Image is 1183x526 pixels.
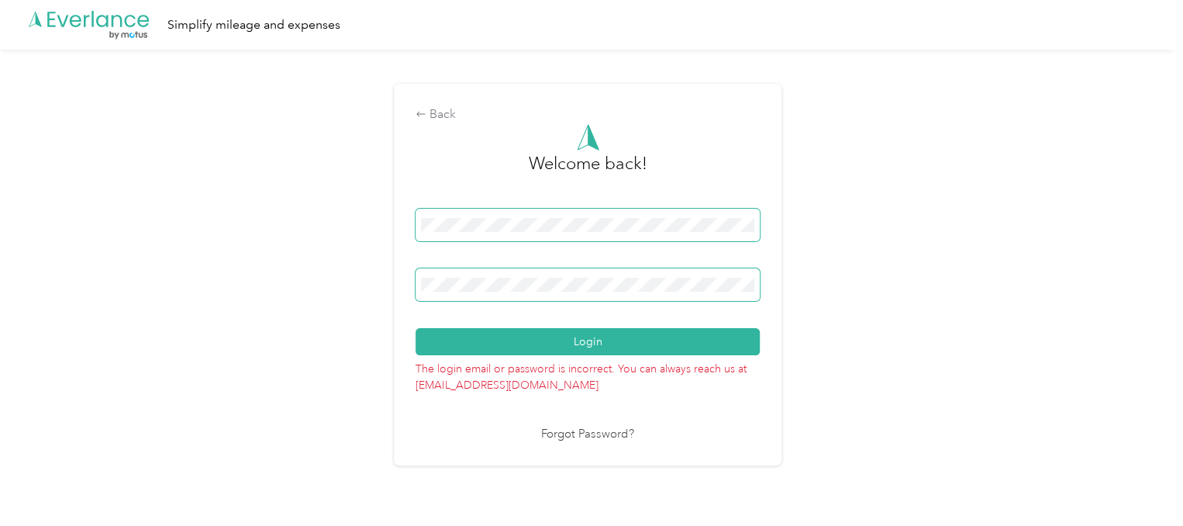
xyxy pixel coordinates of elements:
[416,328,760,355] button: Login
[541,426,634,444] a: Forgot Password?
[529,151,647,192] h3: greeting
[167,16,340,35] div: Simplify mileage and expenses
[416,106,760,124] div: Back
[416,355,760,393] p: The login email or password is incorrect. You can always reach us at [EMAIL_ADDRESS][DOMAIN_NAME]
